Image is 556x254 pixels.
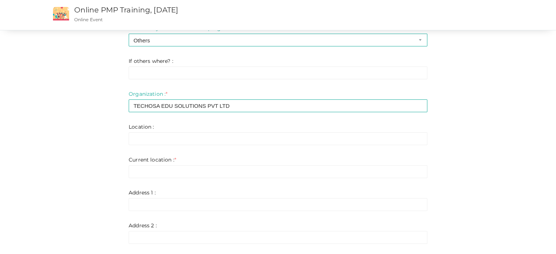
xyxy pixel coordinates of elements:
a: Online PMP Training, [DATE] [74,5,178,14]
p: Online Event [74,16,352,23]
label: Current location : [129,156,176,163]
label: Address 1 : [129,189,156,196]
label: Organization : [129,90,167,98]
label: Address 2 : [129,222,157,229]
label: If others where? : [129,57,173,65]
img: event2.png [53,7,69,20]
label: Location : [129,123,154,130]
